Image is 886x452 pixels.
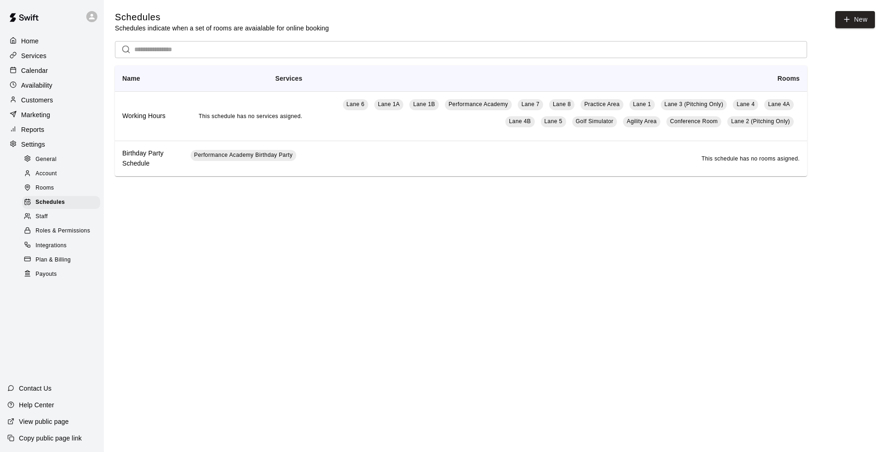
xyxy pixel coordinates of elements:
a: Lane 2 (Pitching Only) [727,116,794,127]
p: Availability [21,81,53,90]
b: Name [122,75,140,82]
span: Account [36,169,57,178]
span: Roles & Permissions [36,226,90,236]
a: Services [7,49,96,63]
div: Plan & Billing [22,254,100,267]
span: Lane 3 (Pitching Only) [664,101,724,107]
h6: Working Hours [122,111,176,121]
a: Agility Area [623,116,660,127]
span: Lane 1A [378,101,400,107]
a: Practice Area [581,99,623,110]
span: Lane 2 (Pitching Only) [731,118,790,125]
a: Rooms [22,181,104,196]
a: Lane 4B [505,116,535,127]
span: Lane 5 [545,118,563,125]
a: Customers [7,93,96,107]
p: View public page [19,417,69,426]
span: Golf Simulator [576,118,614,125]
a: Home [7,34,96,48]
a: Lane 8 [549,99,575,110]
p: Calendar [21,66,48,75]
span: Lane 6 [347,101,365,107]
p: Reports [21,125,44,134]
a: Plan & Billing [22,253,104,267]
p: Contact Us [19,384,52,393]
span: Conference Room [670,118,718,125]
span: Lane 1B [413,101,435,107]
a: Lane 1A [374,99,404,110]
a: Lane 3 (Pitching Only) [661,99,727,110]
p: Settings [21,140,45,149]
span: Plan & Billing [36,256,71,265]
div: Schedules [22,196,100,209]
span: Staff [36,212,48,221]
span: Lane 7 [521,101,539,107]
span: Schedules [36,198,65,207]
p: Home [21,36,39,46]
a: Roles & Permissions [22,224,104,238]
span: Lane 4A [768,101,790,107]
a: Lane 6 [343,99,368,110]
a: Conference Room [666,116,721,127]
p: Services [21,51,47,60]
a: Lane 5 [541,116,566,127]
p: Customers [21,95,53,105]
div: Roles & Permissions [22,225,100,238]
span: Performance Academy Birthday Party [194,152,293,158]
span: This schedule has no services asigned. [199,113,303,119]
a: Lane 7 [518,99,543,110]
span: General [36,155,57,164]
b: Services [275,75,302,82]
h6: Birthday Party Schedule [122,149,176,169]
p: Help Center [19,400,54,410]
a: Lane 1B [409,99,439,110]
span: This schedule has no rooms asigned. [701,155,800,162]
span: Performance Academy [449,101,508,107]
a: Reports [7,123,96,137]
span: Lane 4B [509,118,531,125]
div: Account [22,167,100,180]
a: Lane 4 [733,99,758,110]
a: Marketing [7,108,96,122]
b: Rooms [778,75,800,82]
span: Integrations [36,241,67,250]
a: Staff [22,210,104,224]
a: General [22,152,104,167]
a: Settings [7,137,96,151]
span: Rooms [36,184,54,193]
table: simple table [115,65,807,176]
span: Lane 1 [633,101,651,107]
span: Lane 4 [736,101,754,107]
span: Lane 8 [553,101,571,107]
a: Schedules [22,196,104,210]
a: Account [22,167,104,181]
a: Lane 4A [764,99,794,110]
a: Performance Academy Birthday Party [191,150,297,161]
a: Performance Academy [445,99,512,110]
div: Rooms [22,182,100,195]
a: Integrations [22,238,104,253]
div: Staff [22,210,100,223]
div: Integrations [22,239,100,252]
h5: Schedules [115,11,329,24]
div: Payouts [22,268,100,281]
a: Golf Simulator [572,116,617,127]
p: Marketing [21,110,50,119]
a: Payouts [22,267,104,281]
span: Practice Area [584,101,620,107]
a: New [835,11,875,28]
a: Calendar [7,64,96,77]
span: Agility Area [627,118,657,125]
div: General [22,153,100,166]
a: Lane 1 [629,99,655,110]
a: Availability [7,78,96,92]
p: Schedules indicate when a set of rooms are avaialable for online booking [115,24,329,33]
